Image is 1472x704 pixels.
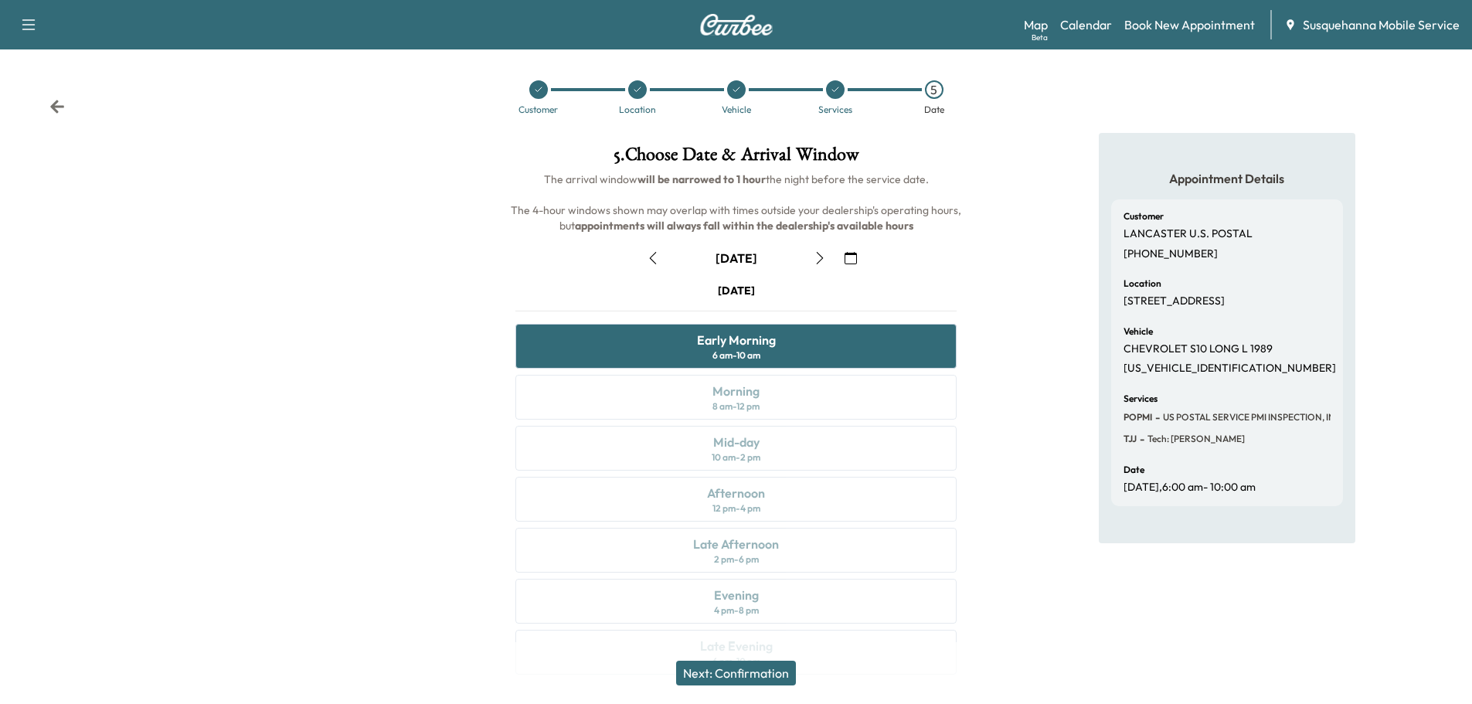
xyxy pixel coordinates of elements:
[712,349,760,362] div: 6 am - 10 am
[1152,410,1160,425] span: -
[1060,15,1112,34] a: Calendar
[718,283,755,298] div: [DATE]
[716,250,757,267] div: [DATE]
[637,172,766,186] b: will be narrowed to 1 hour
[1124,294,1225,308] p: [STREET_ADDRESS]
[699,14,773,36] img: Curbee Logo
[1024,15,1048,34] a: MapBeta
[1124,433,1137,445] span: TJJ
[511,172,964,233] span: The arrival window the night before the service date. The 4-hour windows shown may overlap with t...
[1124,327,1153,336] h6: Vehicle
[1124,279,1161,288] h6: Location
[1124,342,1273,356] p: CHEVROLET S10 LONG L 1989
[1303,15,1460,34] span: Susquehanna Mobile Service
[924,105,944,114] div: Date
[676,661,796,685] button: Next: Confirmation
[1124,394,1158,403] h6: Services
[619,105,656,114] div: Location
[1124,411,1152,423] span: POPMI
[925,80,943,99] div: 5
[49,99,65,114] div: Back
[518,105,558,114] div: Customer
[1111,170,1343,187] h5: Appointment Details
[818,105,852,114] div: Services
[1124,465,1144,474] h6: Date
[722,105,751,114] div: Vehicle
[575,219,913,233] b: appointments will always fall within the dealership's available hours
[1032,32,1048,43] div: Beta
[1124,247,1218,261] p: [PHONE_NUMBER]
[1124,362,1336,376] p: [US_VEHICLE_IDENTIFICATION_NUMBER]
[1124,227,1253,241] p: LANCASTER U.S. POSTAL
[1124,212,1164,221] h6: Customer
[1137,431,1144,447] span: -
[1124,15,1255,34] a: Book New Appointment
[503,145,969,172] h1: 5 . Choose Date & Arrival Window
[1124,481,1256,495] p: [DATE] , 6:00 am - 10:00 am
[1144,433,1245,445] span: Tech: Jay J
[697,331,776,349] div: Early Morning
